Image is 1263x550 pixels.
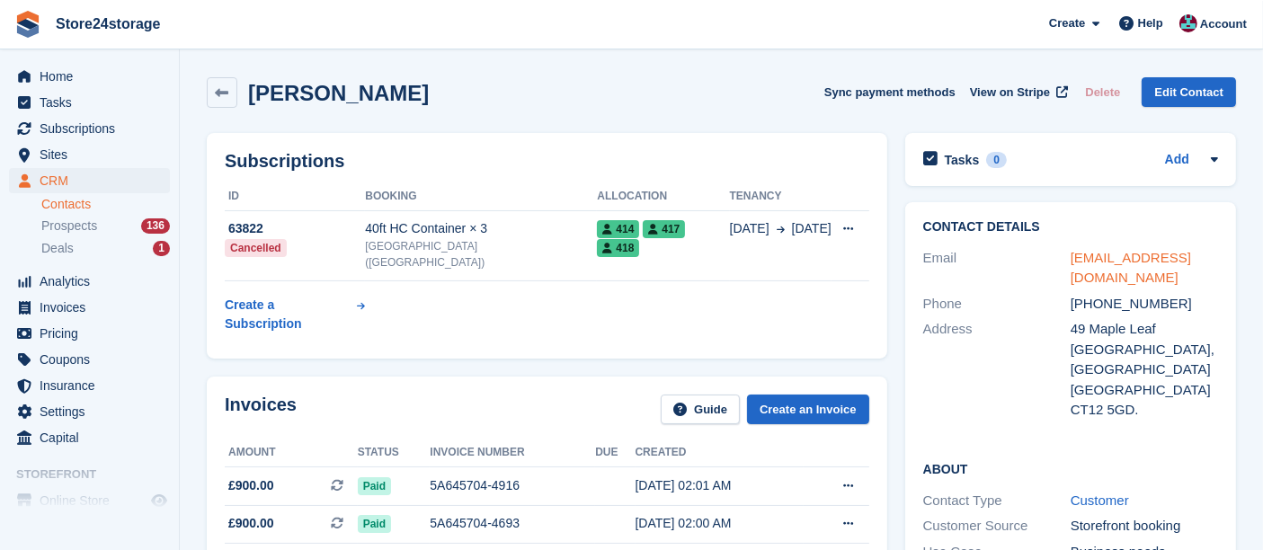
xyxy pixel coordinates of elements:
span: 418 [597,239,639,257]
span: Create [1049,14,1085,32]
a: menu [9,488,170,513]
div: Create a Subscription [225,296,353,333]
div: 136 [141,218,170,234]
a: menu [9,425,170,450]
span: Online Store [40,488,147,513]
span: [DATE] [730,219,769,238]
span: Sites [40,142,147,167]
div: 40ft HC Container × 3 [365,219,597,238]
th: Invoice number [430,439,595,467]
span: £900.00 [228,514,274,533]
a: [EMAIL_ADDRESS][DOMAIN_NAME] [1071,250,1191,286]
span: View on Stripe [970,84,1050,102]
div: 1 [153,241,170,256]
a: menu [9,373,170,398]
a: menu [9,399,170,424]
div: [DATE] 02:00 AM [636,514,804,533]
span: Settings [40,399,147,424]
div: 0 [986,152,1007,168]
th: Amount [225,439,358,467]
span: Invoices [40,295,147,320]
span: 414 [597,220,639,238]
span: Paid [358,477,391,495]
div: CT12 5GD. [1071,400,1218,421]
span: Storefront [16,466,179,483]
span: Coupons [40,347,147,372]
span: Home [40,64,147,89]
div: Customer Source [923,516,1071,537]
h2: About [923,459,1218,477]
a: Preview store [148,490,170,511]
span: 417 [643,220,685,238]
div: [PHONE_NUMBER] [1071,294,1218,315]
span: Capital [40,425,147,450]
div: 5A645704-4693 [430,514,595,533]
a: Prospects 136 [41,217,170,235]
th: Booking [365,182,597,211]
div: 63822 [225,219,365,238]
button: Delete [1078,77,1127,107]
h2: Tasks [945,152,980,168]
span: Account [1200,15,1247,33]
a: menu [9,347,170,372]
img: stora-icon-8386f47178a22dfd0bd8f6a31ec36ba5ce8667c1dd55bd0f319d3a0aa187defe.svg [14,11,41,38]
span: Tasks [40,90,147,115]
h2: Contact Details [923,220,1218,235]
a: menu [9,295,170,320]
th: Due [595,439,635,467]
a: menu [9,269,170,294]
span: Deals [41,240,74,257]
div: Storefront booking [1071,516,1218,537]
span: £900.00 [228,476,274,495]
div: Phone [923,294,1071,315]
span: Help [1138,14,1163,32]
div: Contact Type [923,491,1071,511]
a: Store24storage [49,9,168,39]
a: Guide [661,395,740,424]
a: menu [9,321,170,346]
th: Created [636,439,804,467]
button: Sync payment methods [824,77,956,107]
th: Status [358,439,431,467]
a: menu [9,116,170,141]
img: George [1179,14,1197,32]
h2: Subscriptions [225,151,869,172]
h2: [PERSON_NAME] [248,81,429,105]
span: Prospects [41,217,97,235]
div: 5A645704-4916 [430,476,595,495]
a: Edit Contact [1142,77,1236,107]
div: 49 Maple Leaf [1071,319,1218,340]
div: Cancelled [225,239,287,257]
a: Create an Invoice [747,395,869,424]
div: [GEOGRAPHIC_DATA], [GEOGRAPHIC_DATA] [1071,340,1218,380]
a: Add [1165,150,1189,171]
span: CRM [40,168,147,193]
a: menu [9,168,170,193]
div: Address [923,319,1071,421]
a: Create a Subscription [225,288,365,341]
a: menu [9,64,170,89]
span: Pricing [40,321,147,346]
div: [DATE] 02:01 AM [636,476,804,495]
span: [DATE] [792,219,832,238]
span: Insurance [40,373,147,398]
th: Allocation [597,182,729,211]
div: Email [923,248,1071,288]
div: [GEOGRAPHIC_DATA] [1071,380,1218,401]
span: Subscriptions [40,116,147,141]
a: menu [9,142,170,167]
h2: Invoices [225,395,297,424]
th: Tenancy [730,182,832,211]
th: ID [225,182,365,211]
a: Customer [1071,492,1129,508]
div: [GEOGRAPHIC_DATA] ([GEOGRAPHIC_DATA]) [365,238,597,271]
span: Analytics [40,269,147,294]
span: Paid [358,515,391,533]
a: Deals 1 [41,239,170,258]
a: Contacts [41,196,170,213]
a: menu [9,90,170,115]
a: View on Stripe [963,77,1072,107]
